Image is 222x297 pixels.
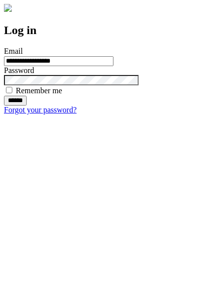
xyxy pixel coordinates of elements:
[16,86,62,95] label: Remember me
[4,24,218,37] h2: Log in
[4,106,76,114] a: Forgot your password?
[4,66,34,74] label: Password
[4,4,12,12] img: logo-4e3dc11c47720685a147b03b5a06dd966a58ff35d612b21f08c02c0306f2b779.png
[4,47,23,55] label: Email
